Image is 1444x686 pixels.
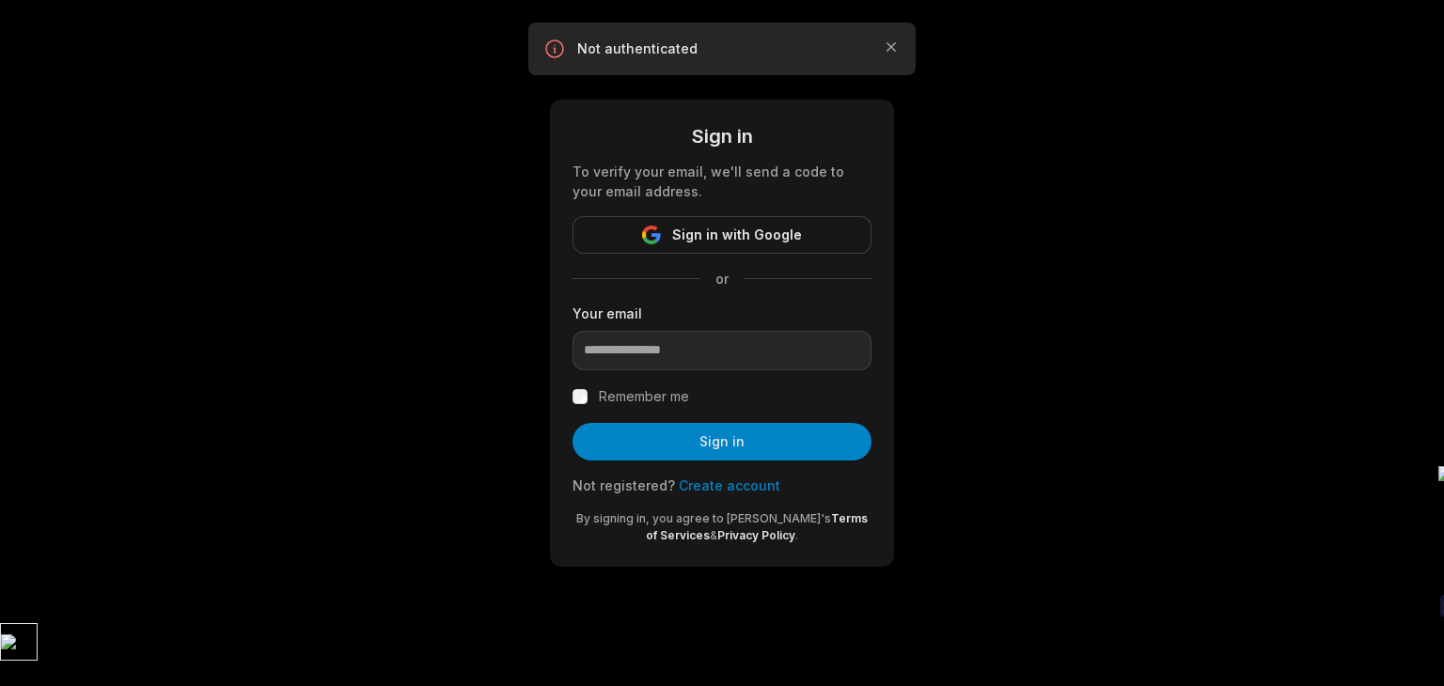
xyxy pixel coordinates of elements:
span: Sign in with Google [672,224,802,246]
div: Sign in [573,122,871,150]
span: or [700,269,744,288]
a: Terms of Services [646,511,868,542]
a: Privacy Policy [717,528,795,542]
label: Remember me [599,385,689,408]
span: & [710,528,717,542]
label: Your email [573,304,871,323]
button: Sign in with Google [573,216,871,254]
div: To verify your email, we'll send a code to your email address. [573,162,871,201]
span: By signing in, you agree to [PERSON_NAME]'s [576,511,831,525]
span: Not registered? [573,477,675,493]
p: Not authenticated [577,39,867,58]
span: . [795,528,798,542]
button: Sign in [573,423,871,460]
a: Create account [679,477,780,493]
